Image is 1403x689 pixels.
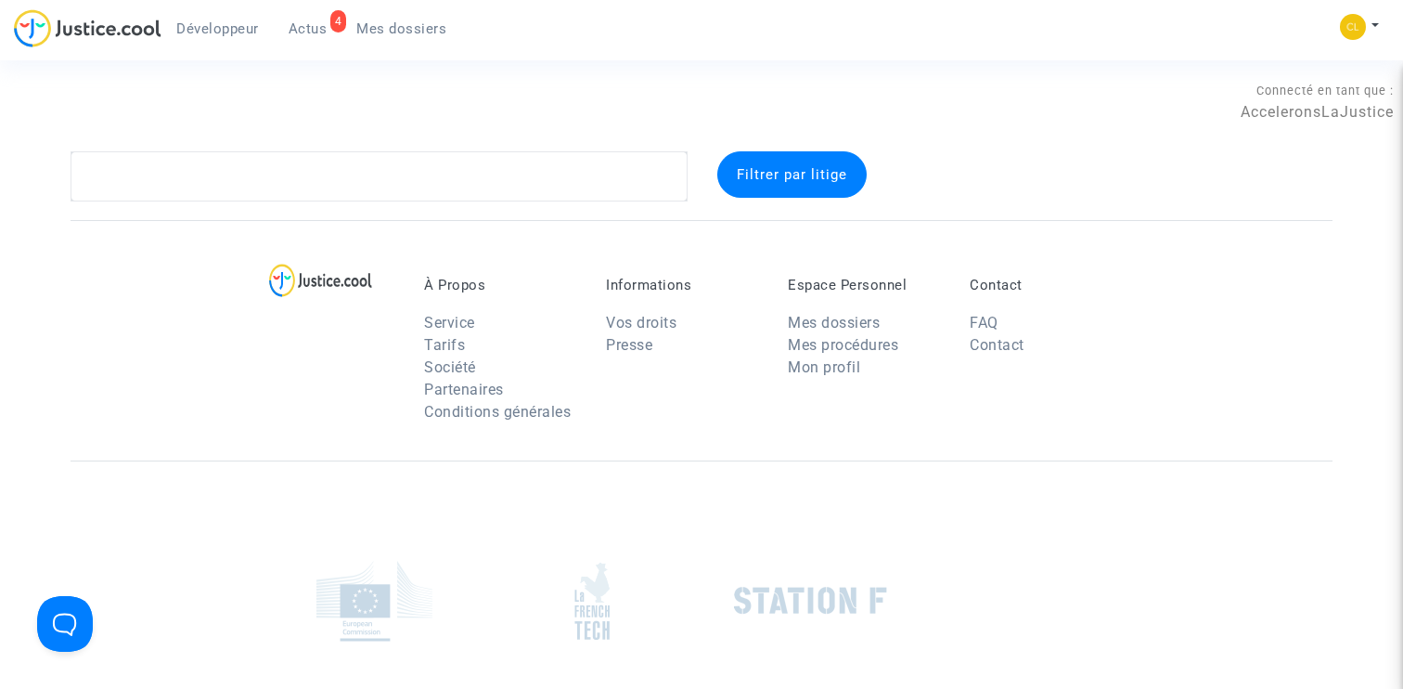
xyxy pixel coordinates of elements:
span: Filtrer par litige [737,166,847,183]
a: Tarifs [424,336,465,354]
a: Vos droits [606,314,676,331]
a: Mes dossiers [341,15,461,43]
a: Société [424,358,476,376]
span: Connecté en tant que : [1256,84,1394,97]
p: À Propos [424,277,578,293]
a: Conditions générales [424,403,571,421]
img: french_tech.png [574,562,610,641]
img: europe_commision.png [316,561,432,642]
a: Mes dossiers [788,314,880,331]
div: 4 [330,10,347,32]
img: stationf.png [734,587,887,615]
a: FAQ [970,314,998,331]
a: Partenaires [424,381,504,398]
span: Développeur [176,20,259,37]
span: Actus [289,20,328,37]
iframe: Help Scout Beacon - Open [37,596,93,652]
p: Informations [606,277,760,293]
a: Service [424,314,475,331]
a: Mes procédures [788,336,898,354]
a: Mon profil [788,358,860,376]
p: Espace Personnel [788,277,942,293]
a: 4Actus [274,15,342,43]
img: logo-lg.svg [269,264,372,297]
img: jc-logo.svg [14,9,161,47]
a: Développeur [161,15,274,43]
img: f0b917ab549025eb3af43f3c4438ad5d [1340,14,1366,40]
a: Presse [606,336,652,354]
p: Contact [970,277,1124,293]
span: Mes dossiers [356,20,446,37]
a: Contact [970,336,1024,354]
